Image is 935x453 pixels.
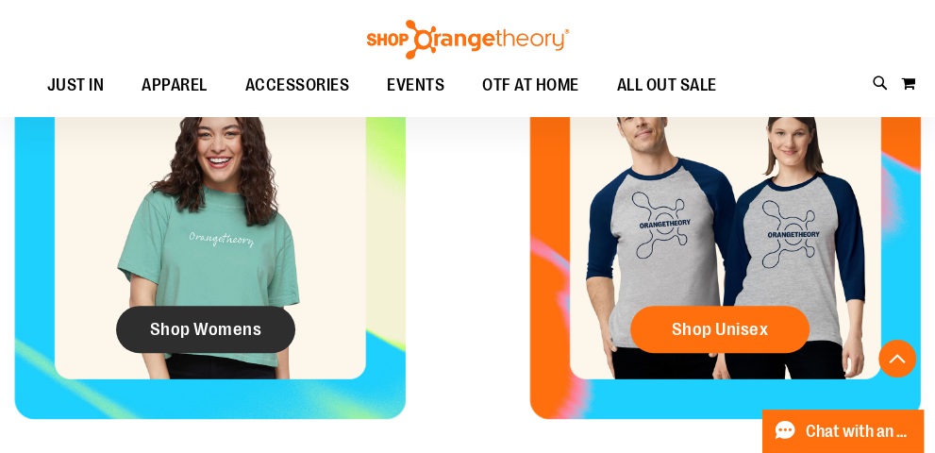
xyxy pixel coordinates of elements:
span: APPAREL [142,64,208,107]
span: EVENTS [387,64,444,107]
img: Shop Orangetheory [364,20,572,59]
span: ACCESSORIES [245,64,350,107]
button: Chat with an Expert [762,410,925,453]
a: Shop Unisex [630,306,810,353]
span: JUST IN [47,64,105,107]
span: ALL OUT SALE [617,64,717,107]
span: Shop Womens [150,319,262,340]
span: Shop Unisex [672,319,769,340]
button: Back To Top [878,340,916,377]
span: OTF AT HOME [482,64,579,107]
span: Chat with an Expert [806,423,912,441]
a: Shop Womens [116,306,295,353]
